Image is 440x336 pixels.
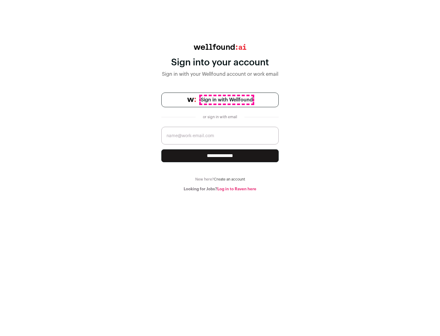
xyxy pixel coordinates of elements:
[161,93,279,107] a: Sign in with Wellfound
[187,98,196,102] img: wellfound-symbol-flush-black-fb3c872781a75f747ccb3a119075da62bfe97bd399995f84a933054e44a575c4.png
[161,57,279,68] div: Sign into your account
[214,177,245,181] a: Create an account
[161,177,279,182] div: New here?
[217,187,256,191] a: Log in to Raven here
[200,115,240,119] div: or sign in with email
[194,44,246,50] img: wellfound:ai
[161,71,279,78] div: Sign in with your Wellfound account or work email
[161,127,279,144] input: name@work-email.com
[201,96,253,104] span: Sign in with Wellfound
[161,187,279,192] div: Looking for Jobs?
